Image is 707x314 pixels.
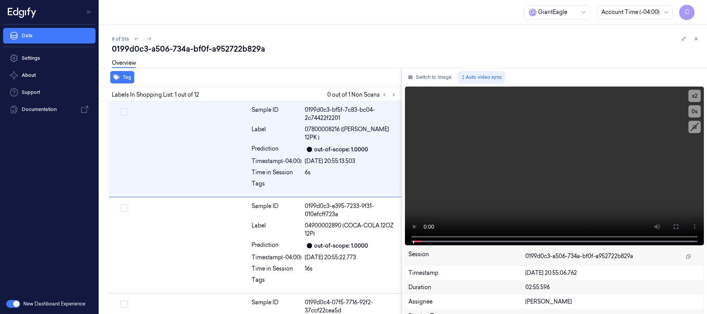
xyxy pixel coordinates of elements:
div: Timestamp (-04:00) [252,253,302,262]
button: Toggle Navigation [83,6,96,18]
div: Duration [408,283,525,291]
div: 0199d0c3-e395-7233-9f31-010efcff723a [305,202,397,219]
div: Session [408,250,525,263]
a: Overview [112,59,136,68]
a: Support [3,85,96,100]
button: Auto video sync [458,71,505,83]
div: Time in Session [252,168,302,177]
span: 0199d0c3-a506-734a-bf0f-a952722b829a [525,252,633,260]
div: 0199d0c3-bf5f-7c83-bc04-2c74422f2201 [305,106,397,122]
button: C [679,5,695,20]
div: Label [252,222,302,238]
div: Prediction [252,241,302,250]
div: [DATE] 20:55:13.503 [305,157,397,165]
span: Labels In Shopping List: 1 out of 12 [112,91,199,99]
div: 16s [305,265,397,273]
div: 0199d0c3-a506-734a-bf0f-a952722b829a [112,43,701,54]
div: [PERSON_NAME] [525,298,700,306]
div: 6s [305,168,397,177]
div: Timestamp [408,269,525,277]
button: Switch to image [405,71,455,83]
div: Timestamp (-04:00) [252,157,302,165]
button: About [3,68,96,83]
button: Select row [120,108,128,116]
span: 07800008216 ([PERSON_NAME] 12PK ) [305,125,397,142]
button: x2 [688,90,701,102]
a: Data [3,28,96,43]
div: Sample ID [252,202,302,219]
div: Label [252,125,302,142]
div: Prediction [252,145,302,154]
button: Select row [120,204,128,212]
div: Time in Session [252,265,302,273]
div: [DATE] 20:55:22.773 [305,253,397,262]
span: 0 out of 1 Non Scans [327,90,398,99]
div: out-of-scope: 1.0000 [314,242,368,250]
button: Tag [110,71,134,83]
div: 02:55.596 [525,283,700,291]
div: Sample ID [252,106,302,122]
button: 0s [688,105,701,118]
div: out-of-scope: 1.0000 [314,146,368,154]
div: Tags [252,276,302,288]
div: Tags [252,180,302,192]
div: Assignee [408,298,525,306]
span: 04900002890 (COCA-COLA 12OZ 12P) [305,222,397,238]
span: 9 of 316 [112,36,129,42]
a: Settings [3,50,96,66]
a: Documentation [3,102,96,117]
span: G i [529,9,537,16]
button: Select row [120,300,128,308]
div: [DATE] 20:55:06.762 [525,269,700,277]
